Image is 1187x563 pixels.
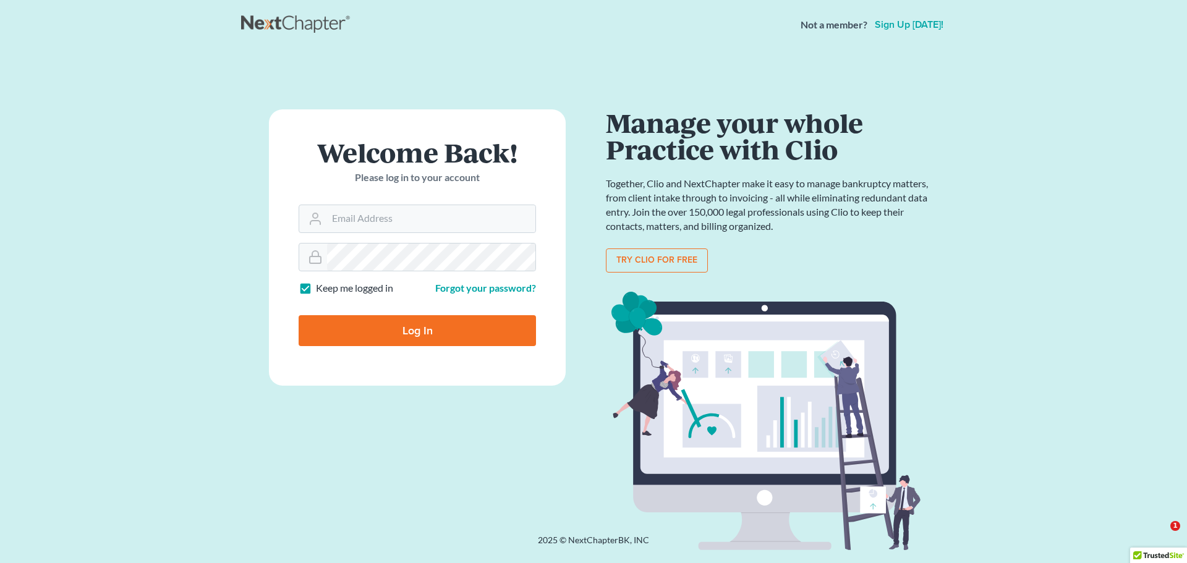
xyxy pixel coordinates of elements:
a: Try clio for free [606,248,708,273]
span: 1 [1170,521,1180,531]
img: clio_bg-1f7fd5e12b4bb4ecf8b57ca1a7e67e4ff233b1f5529bdf2c1c242739b0445cb7.svg [606,287,934,556]
a: Sign up [DATE]! [872,20,946,30]
iframe: Intercom live chat [1145,521,1175,551]
h1: Welcome Back! [299,139,536,166]
p: Together, Clio and NextChapter make it easy to manage bankruptcy matters, from client intake thro... [606,177,934,233]
strong: Not a member? [801,18,867,32]
div: 2025 © NextChapterBK, INC [241,534,946,556]
input: Email Address [327,205,535,232]
label: Keep me logged in [316,281,393,295]
h1: Manage your whole Practice with Clio [606,109,934,162]
input: Log In [299,315,536,346]
a: Forgot your password? [435,282,536,294]
p: Please log in to your account [299,171,536,185]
